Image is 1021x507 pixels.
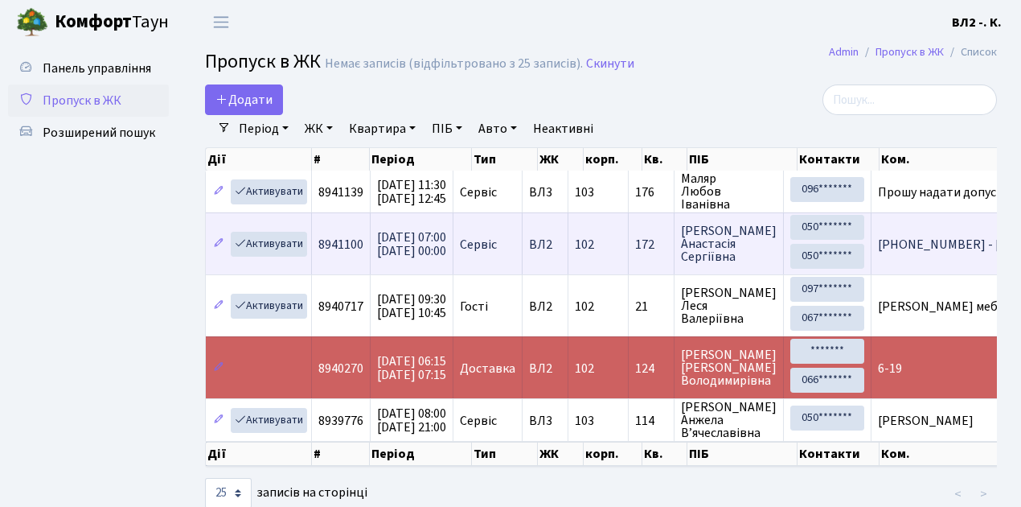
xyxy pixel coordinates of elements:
[635,186,667,199] span: 176
[472,148,538,171] th: Тип
[575,183,594,201] span: 103
[875,43,944,60] a: Пропуск в ЖК
[529,186,561,199] span: ВЛ3
[529,362,561,375] span: ВЛ2
[529,414,561,427] span: ВЛ3
[318,360,363,377] span: 8940270
[377,352,446,384] span: [DATE] 06:15 [DATE] 07:15
[43,60,151,77] span: Панель управління
[681,172,777,211] span: Маляр Любов Іванівна
[43,124,155,142] span: Розширений пошук
[370,148,472,171] th: Період
[952,13,1002,32] a: ВЛ2 -. К.
[232,115,295,142] a: Період
[318,183,363,201] span: 8941139
[206,148,312,171] th: Дії
[584,442,642,466] th: корп.
[206,442,312,466] th: Дії
[584,148,642,171] th: корп.
[635,362,667,375] span: 124
[318,236,363,253] span: 8941100
[460,414,497,427] span: Сервіс
[944,43,997,61] li: Список
[377,176,446,208] span: [DATE] 11:30 [DATE] 12:45
[878,298,1007,315] span: [PERSON_NAME] меблі
[425,115,469,142] a: ПІБ
[325,56,583,72] div: Немає записів (відфільтровано з 25 записів).
[298,115,339,142] a: ЖК
[681,348,777,387] span: [PERSON_NAME] [PERSON_NAME] Володимирівна
[529,300,561,313] span: ВЛ2
[681,286,777,325] span: [PERSON_NAME] Леся Валеріївна
[472,442,538,466] th: Тип
[829,43,859,60] a: Admin
[312,442,370,466] th: #
[312,148,370,171] th: #
[642,148,687,171] th: Кв.
[318,412,363,430] span: 8939776
[460,186,497,199] span: Сервіс
[575,360,594,377] span: 102
[472,115,523,142] a: Авто
[822,84,997,115] input: Пошук...
[8,52,169,84] a: Панель управління
[215,91,273,109] span: Додати
[586,56,634,72] a: Скинути
[205,47,321,76] span: Пропуск в ЖК
[878,360,902,377] span: 6-19
[377,405,446,436] span: [DATE] 08:00 [DATE] 21:00
[529,238,561,251] span: ВЛ2
[55,9,132,35] b: Комфорт
[878,412,974,430] span: [PERSON_NAME]
[43,92,121,109] span: Пропуск в ЖК
[681,401,777,439] span: [PERSON_NAME] Анжела В’ячеславівна
[377,291,446,322] span: [DATE] 09:30 [DATE] 10:45
[635,300,667,313] span: 21
[318,298,363,315] span: 8940717
[460,362,515,375] span: Доставка
[681,225,777,263] span: [PERSON_NAME] Анастасія Сергіївна
[201,9,241,35] button: Переключити навігацію
[342,115,422,142] a: Квартира
[952,14,1002,31] b: ВЛ2 -. К.
[460,300,488,313] span: Гості
[460,238,497,251] span: Сервіс
[377,229,446,260] span: [DATE] 07:00 [DATE] 00:00
[16,6,48,39] img: logo.png
[798,148,880,171] th: Контакти
[205,84,283,115] a: Додати
[55,9,169,36] span: Таун
[635,238,667,251] span: 172
[231,294,307,319] a: Активувати
[370,442,472,466] th: Період
[538,442,584,466] th: ЖК
[805,35,1021,69] nav: breadcrumb
[687,148,798,171] th: ПІБ
[8,117,169,149] a: Розширений пошук
[231,408,307,433] a: Активувати
[635,414,667,427] span: 114
[538,148,584,171] th: ЖК
[798,442,880,466] th: Контакти
[687,442,798,466] th: ПІБ
[231,232,307,257] a: Активувати
[8,84,169,117] a: Пропуск в ЖК
[642,442,687,466] th: Кв.
[575,412,594,430] span: 103
[575,298,594,315] span: 102
[575,236,594,253] span: 102
[231,179,307,204] a: Активувати
[527,115,600,142] a: Неактивні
